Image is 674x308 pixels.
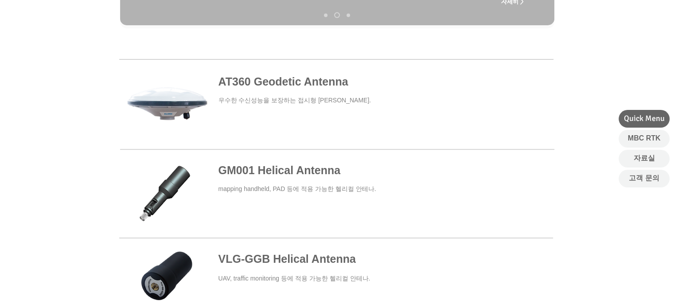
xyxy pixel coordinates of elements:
span: MBC RTK [628,133,661,143]
span: 고객 문의 [629,173,659,183]
a: 고객 문의 [619,170,670,187]
div: Quick Menu [619,110,670,128]
a: MBC RTK [619,130,670,148]
iframe: Wix Chat [572,270,674,308]
a: AT190 Helix Antenna [347,13,350,17]
a: 자료실 [619,150,670,168]
a: AT200 Aviation Antenna [334,12,340,18]
nav: 슬라이드 [321,12,354,18]
span: 자료실 [634,153,655,163]
span: Quick Menu [624,113,665,124]
a: AT340 Geodetic Antenna [324,13,327,17]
